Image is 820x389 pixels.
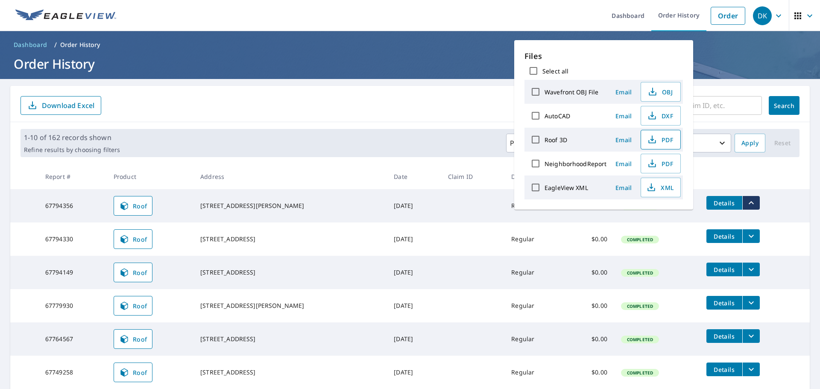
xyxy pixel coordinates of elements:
button: Email [610,109,637,123]
button: detailsBtn-67794149 [706,263,742,276]
td: [DATE] [387,256,441,289]
td: $0.00 [566,322,614,356]
th: Claim ID [441,164,504,189]
button: OBJ [641,82,681,102]
span: Completed [622,336,658,342]
th: Address [193,164,387,189]
a: Dashboard [10,38,51,52]
td: [DATE] [387,356,441,389]
p: Files [524,50,683,62]
a: Roof [114,263,153,282]
span: Details [712,299,737,307]
td: Regular [504,289,565,322]
a: Order [711,7,745,25]
td: 67749258 [38,356,107,389]
span: Completed [622,370,658,376]
span: Details [712,266,737,274]
div: [STREET_ADDRESS][PERSON_NAME] [200,301,380,310]
nav: breadcrumb [10,38,810,52]
td: 67794330 [38,222,107,256]
span: Email [613,112,634,120]
td: [DATE] [387,222,441,256]
p: Products [510,138,540,148]
span: Email [613,88,634,96]
span: OBJ [646,87,674,97]
span: Details [712,332,737,340]
td: 67794149 [38,256,107,289]
div: [STREET_ADDRESS][PERSON_NAME] [200,202,380,210]
div: [STREET_ADDRESS] [200,368,380,377]
th: Delivery [504,164,565,189]
button: filesDropdownBtn-67794330 [742,229,760,243]
label: Select all [542,67,568,75]
span: DXF [646,111,674,121]
span: Roof [119,367,147,377]
button: filesDropdownBtn-67779930 [742,296,760,310]
button: Search [769,96,799,115]
span: Roof [119,267,147,278]
img: EV Logo [15,9,116,22]
div: [STREET_ADDRESS] [200,268,380,277]
h1: Order History [10,55,810,73]
td: 67764567 [38,322,107,356]
label: NeighborhoodReport [545,160,606,168]
button: filesDropdownBtn-67794356 [742,196,760,210]
li: / [54,40,57,50]
button: filesDropdownBtn-67794149 [742,263,760,276]
td: [DATE] [387,189,441,222]
button: filesDropdownBtn-67749258 [742,363,760,376]
span: Details [712,366,737,374]
span: Email [613,136,634,144]
p: 1-10 of 162 records shown [24,132,120,143]
th: Report # [38,164,107,189]
button: DXF [641,106,681,126]
button: Email [610,181,637,194]
a: Roof [114,296,153,316]
label: Wavefront OBJ File [545,88,598,96]
td: $0.00 [566,222,614,256]
button: detailsBtn-67794330 [706,229,742,243]
button: detailsBtn-67749258 [706,363,742,376]
button: PDF [641,154,681,173]
span: Completed [622,270,658,276]
button: Apply [735,134,765,152]
th: Product [107,164,193,189]
button: PDF [641,130,681,149]
td: Regular [504,356,565,389]
span: Details [712,199,737,207]
label: AutoCAD [545,112,570,120]
span: Completed [622,237,658,243]
td: $0.00 [566,356,614,389]
button: Download Excel [20,96,101,115]
span: Email [613,184,634,192]
a: Roof [114,329,153,349]
span: PDF [646,158,674,169]
span: Completed [622,303,658,309]
button: XML [641,178,681,197]
td: Regular [504,222,565,256]
a: Roof [114,229,153,249]
button: detailsBtn-67794356 [706,196,742,210]
span: Dashboard [14,41,47,49]
td: Regular [504,189,565,222]
td: $0.00 [566,256,614,289]
th: Date [387,164,441,189]
a: Roof [114,363,153,382]
span: XML [646,182,674,193]
div: [STREET_ADDRESS] [200,335,380,343]
td: $0.00 [566,289,614,322]
span: Roof [119,301,147,311]
button: filesDropdownBtn-67764567 [742,329,760,343]
div: DK [753,6,772,25]
label: Roof 3D [545,136,567,144]
p: Download Excel [42,101,94,110]
p: Order History [60,41,100,49]
span: Roof [119,201,147,211]
span: Apply [741,138,758,149]
td: [DATE] [387,289,441,322]
span: Email [613,160,634,168]
button: Email [610,133,637,146]
button: Email [610,85,637,99]
td: 67794356 [38,189,107,222]
span: Roof [119,334,147,344]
